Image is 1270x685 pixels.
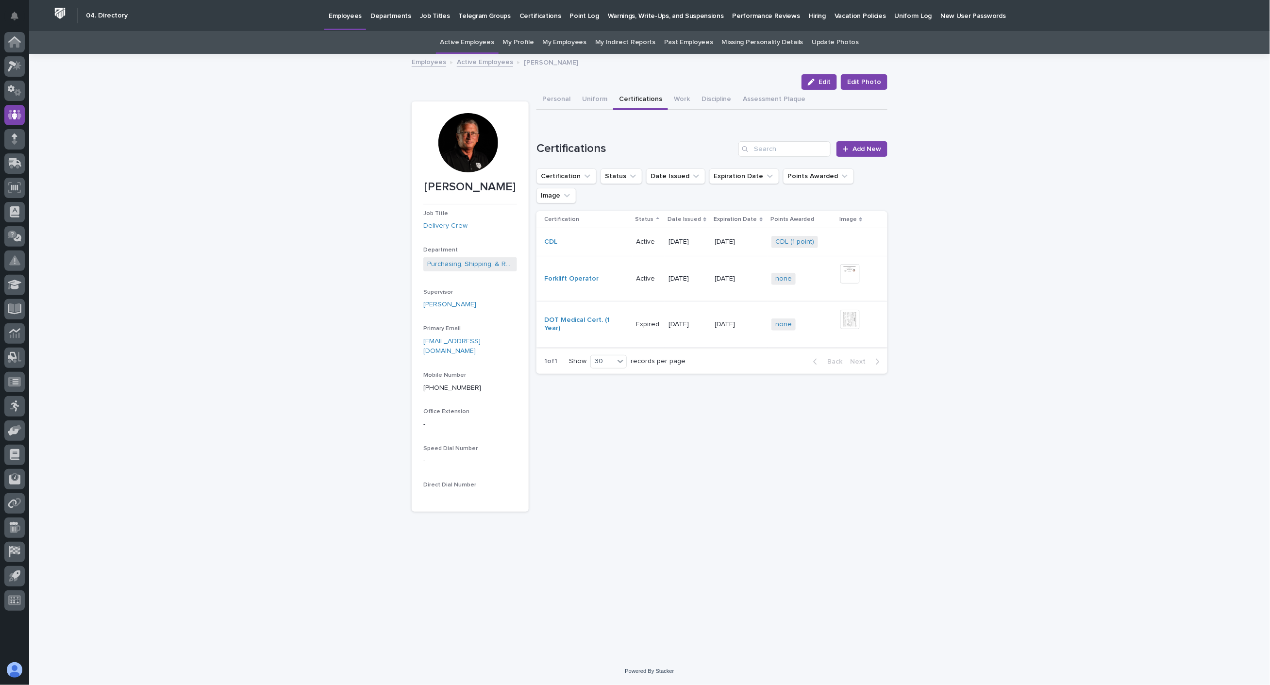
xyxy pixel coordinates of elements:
[544,275,599,283] a: Forklift Operator
[12,12,25,27] div: Notifications
[536,256,887,301] tr: Forklift Operator ActiveActive [DATE][DATE][DATE] none
[423,289,453,295] span: Supervisor
[423,482,476,488] span: Direct Dial Number
[668,275,707,283] p: [DATE]
[836,141,887,157] a: Add New
[576,90,613,110] button: Uniform
[536,350,565,373] p: 1 of 1
[715,236,737,246] p: [DATE]
[51,4,69,22] img: Workspace Logo
[423,300,476,310] a: [PERSON_NAME]
[423,247,458,253] span: Department
[423,326,461,332] span: Primary Email
[715,318,737,329] p: [DATE]
[536,168,597,184] button: Certification
[819,79,831,85] span: Edit
[536,142,735,156] h1: Certifications
[423,419,517,430] p: -
[737,90,811,110] button: Assessment Plaque
[846,357,887,366] button: Next
[569,357,586,366] p: Show
[440,31,494,54] a: Active Employees
[805,357,846,366] button: Back
[636,318,662,329] p: Expired
[423,456,517,466] p: -
[423,180,517,194] p: [PERSON_NAME]
[543,31,586,54] a: My Employees
[841,74,887,90] button: Edit Photo
[536,301,887,347] tr: DOT Medical Cert. (1 Year) ExpiredExpired [DATE][DATE][DATE] none
[850,358,871,365] span: Next
[423,384,481,391] a: [PHONE_NUMBER]
[738,141,831,157] input: Search
[668,90,696,110] button: Work
[635,214,654,225] p: Status
[812,31,859,54] a: Update Photos
[715,273,737,283] p: [DATE]
[839,214,857,225] p: Image
[613,90,668,110] button: Certifications
[536,90,576,110] button: Personal
[524,56,578,67] p: [PERSON_NAME]
[423,372,466,378] span: Mobile Number
[536,228,887,256] tr: CDL ActiveActive [DATE][DATE][DATE] CDL (1 point) -
[423,211,448,217] span: Job Title
[544,316,625,333] a: DOT Medical Cert. (1 Year)
[714,214,757,225] p: Expiration Date
[536,188,576,203] button: Image
[423,221,468,231] a: Delivery Crew
[668,238,707,246] p: [DATE]
[783,168,854,184] button: Points Awarded
[722,31,803,54] a: Missing Personality Details
[423,409,469,415] span: Office Extension
[668,320,707,329] p: [DATE]
[427,259,513,269] a: Purchasing, Shipping, & Receiving
[412,56,446,67] a: Employees
[4,6,25,26] button: Notifications
[86,12,128,20] h2: 04. Directory
[503,31,534,54] a: My Profile
[821,358,842,365] span: Back
[631,357,685,366] p: records per page
[696,90,737,110] button: Discipline
[636,273,657,283] p: Active
[591,356,614,367] div: 30
[423,446,478,451] span: Speed Dial Number
[601,168,642,184] button: Status
[595,31,655,54] a: My Indirect Reports
[847,77,881,87] span: Edit Photo
[775,275,792,283] a: none
[852,146,881,152] span: Add New
[668,214,701,225] p: Date Issued
[636,236,657,246] p: Active
[709,168,779,184] button: Expiration Date
[770,214,814,225] p: Points Awarded
[625,668,674,674] a: Powered By Stacker
[544,238,557,246] a: CDL
[544,214,579,225] p: Certification
[457,56,513,67] a: Active Employees
[775,238,814,246] a: CDL (1 point)
[775,320,792,329] a: none
[646,168,705,184] button: Date Issued
[4,660,25,680] button: users-avatar
[802,74,837,90] button: Edit
[423,338,481,355] a: [EMAIL_ADDRESS][DOMAIN_NAME]
[840,238,872,246] p: -
[664,31,713,54] a: Past Employees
